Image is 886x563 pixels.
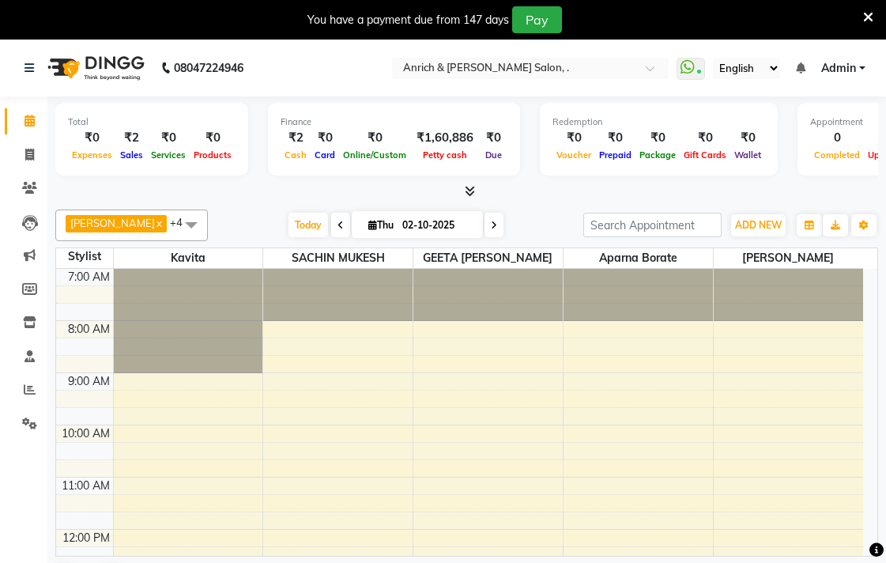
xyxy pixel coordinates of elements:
[595,149,635,161] span: Prepaid
[552,115,765,129] div: Redemption
[114,248,263,268] span: Kavita
[65,321,113,338] div: 8:00 AM
[339,149,410,161] span: Online/Custom
[174,46,243,90] b: 08047224946
[190,149,236,161] span: Products
[481,149,506,161] span: Due
[735,219,782,231] span: ADD NEW
[635,149,680,161] span: Package
[288,213,328,237] span: Today
[40,46,149,90] img: logo
[410,129,480,147] div: ₹1,60,886
[58,425,113,442] div: 10:00 AM
[583,213,722,237] input: Search Appointment
[147,149,190,161] span: Services
[821,60,856,77] span: Admin
[480,129,507,147] div: ₹0
[339,129,410,147] div: ₹0
[281,115,507,129] div: Finance
[398,213,477,237] input: 2025-10-02
[311,149,339,161] span: Card
[730,129,765,147] div: ₹0
[281,149,311,161] span: Cash
[56,248,113,265] div: Stylist
[810,149,864,161] span: Completed
[307,12,509,28] div: You have a payment due from 147 days
[714,248,863,268] span: [PERSON_NAME]
[413,248,563,268] span: GEETA [PERSON_NAME]
[680,149,730,161] span: Gift Cards
[552,149,595,161] span: Voucher
[147,129,190,147] div: ₹0
[68,149,116,161] span: Expenses
[59,530,113,546] div: 12:00 PM
[116,129,147,147] div: ₹2
[190,129,236,147] div: ₹0
[810,129,864,147] div: 0
[731,214,786,236] button: ADD NEW
[512,6,562,33] button: Pay
[730,149,765,161] span: Wallet
[65,373,113,390] div: 9:00 AM
[595,129,635,147] div: ₹0
[155,217,162,229] a: x
[635,129,680,147] div: ₹0
[65,269,113,285] div: 7:00 AM
[116,149,147,161] span: Sales
[552,129,595,147] div: ₹0
[170,216,194,229] span: +4
[680,129,730,147] div: ₹0
[263,248,413,268] span: SACHIN MUKESH
[364,219,398,231] span: Thu
[70,217,155,229] span: [PERSON_NAME]
[281,129,311,147] div: ₹2
[58,478,113,494] div: 11:00 AM
[564,248,713,268] span: Aparna borate
[311,129,339,147] div: ₹0
[68,129,116,147] div: ₹0
[419,149,471,161] span: Petty cash
[68,115,236,129] div: Total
